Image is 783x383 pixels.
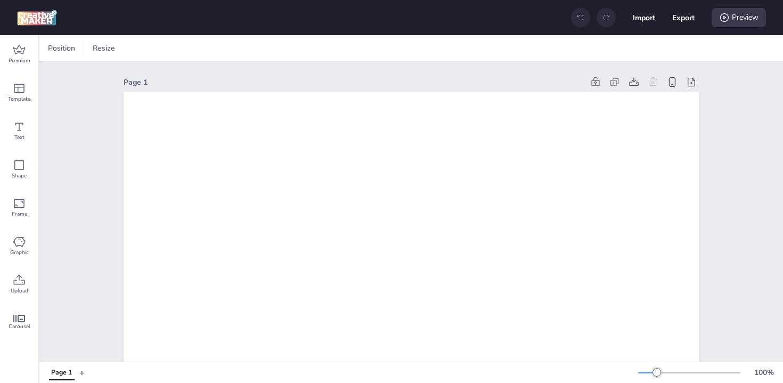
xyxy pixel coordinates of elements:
img: logo Creative Maker [17,10,57,26]
div: Tabs [44,363,79,382]
button: + [79,363,85,382]
span: Template [8,95,30,103]
span: Shape [12,172,27,180]
div: 100 % [751,367,777,378]
span: Carousel [9,322,30,331]
span: Position [46,43,77,54]
span: Graphic [10,248,29,257]
div: Preview [712,8,766,27]
span: Text [14,133,25,142]
span: Upload [11,287,28,295]
span: Resize [91,43,117,54]
span: Premium [9,56,30,65]
div: Page 1 [51,368,72,378]
span: Frame [12,210,27,218]
button: Export [672,6,695,29]
button: Import [633,6,655,29]
div: Page 1 [124,77,584,88]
